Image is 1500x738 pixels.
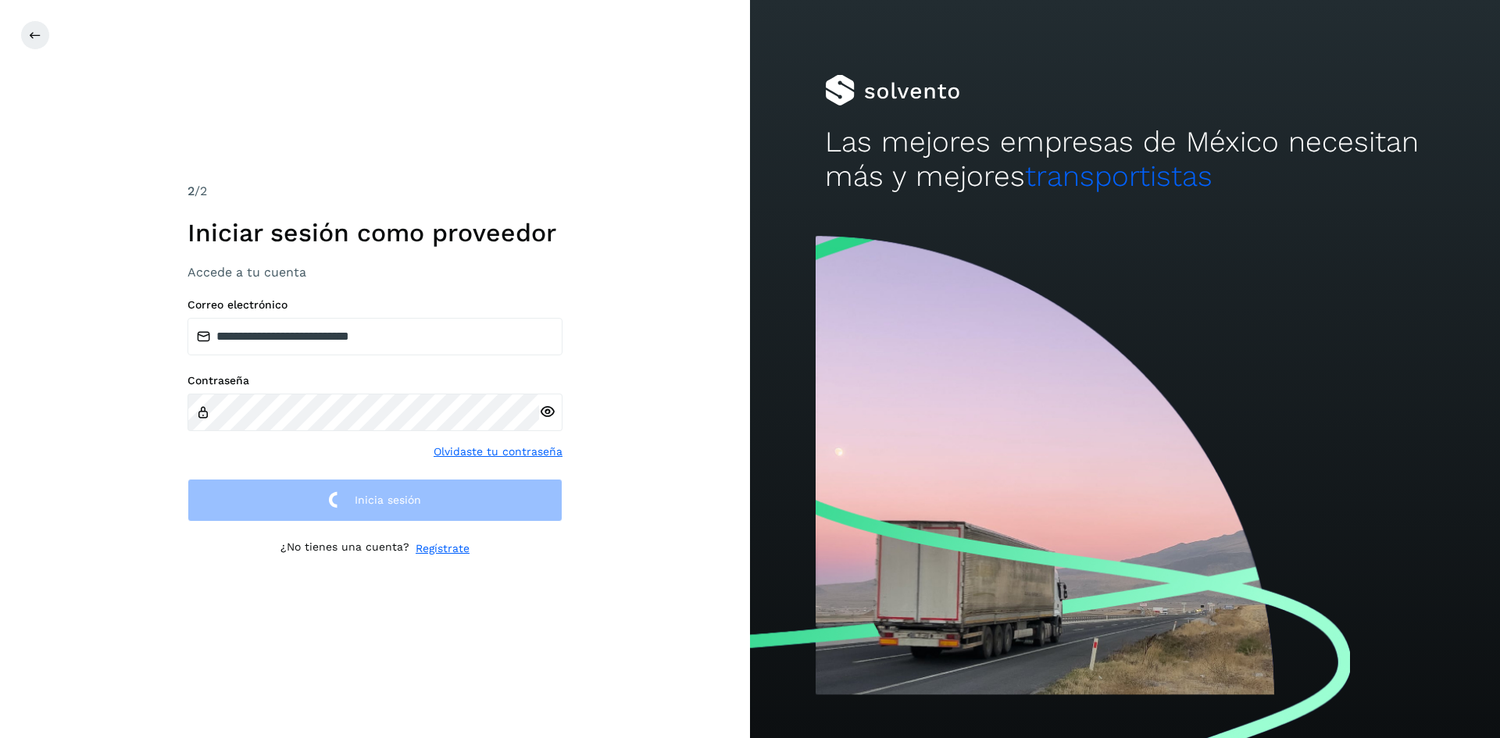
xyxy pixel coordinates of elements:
span: Inicia sesión [355,494,421,505]
span: 2 [187,184,195,198]
p: ¿No tienes una cuenta? [280,540,409,557]
a: Regístrate [416,540,470,557]
label: Contraseña [187,374,562,387]
span: transportistas [1025,159,1212,193]
h1: Iniciar sesión como proveedor [187,218,562,248]
div: /2 [187,182,562,201]
label: Correo electrónico [187,298,562,312]
button: Inicia sesión [187,479,562,522]
h3: Accede a tu cuenta [187,265,562,280]
a: Olvidaste tu contraseña [434,444,562,460]
h2: Las mejores empresas de México necesitan más y mejores [825,125,1425,194]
